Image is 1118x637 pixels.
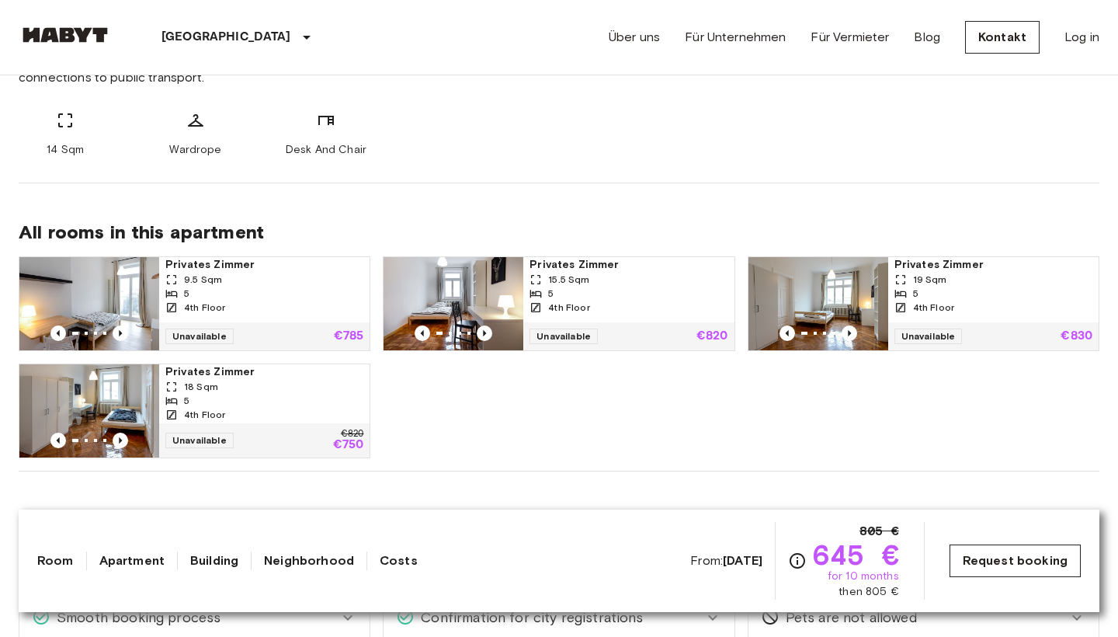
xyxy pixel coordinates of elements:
[779,325,795,341] button: Previous image
[811,28,889,47] a: Für Vermieter
[99,552,165,570] a: Apartment
[19,364,370,458] a: Marketing picture of unit DE-02-087-01MPrevious imagePrevious imagePrivates Zimmer18 Sqm54th Floo...
[477,325,492,341] button: Previous image
[165,329,234,344] span: Unavailable
[415,607,643,628] span: Confirmation for city registrations
[950,545,1081,577] a: Request booking
[842,325,857,341] button: Previous image
[748,256,1099,351] a: Marketing picture of unit DE-02-087-02MPrevious imagePrevious imagePrivates Zimmer19 Sqm54th Floo...
[529,329,598,344] span: Unavailable
[380,552,418,570] a: Costs
[50,433,66,448] button: Previous image
[415,325,430,341] button: Previous image
[19,27,112,43] img: Habyt
[165,433,234,448] span: Unavailable
[384,598,734,637] div: Confirmation for city registrations
[384,257,523,350] img: Marketing picture of unit DE-02-087-03M
[1064,28,1099,47] a: Log in
[548,301,589,315] span: 4th Floor
[685,28,786,47] a: Für Unternehmen
[779,607,917,628] span: Pets are not allowed
[19,221,1099,244] span: All rooms in this apartment
[1061,330,1092,343] p: €830
[113,433,128,448] button: Previous image
[165,257,363,273] span: Privates Zimmer
[286,142,366,158] span: Desk And Chair
[50,325,66,341] button: Previous image
[529,257,727,273] span: Privates Zimmer
[184,287,189,301] span: 5
[548,273,589,287] span: 15.5 Sqm
[965,21,1040,54] a: Kontakt
[341,430,363,439] p: €820
[184,394,189,408] span: 5
[913,287,918,301] span: 5
[334,330,364,343] p: €785
[190,552,238,570] a: Building
[47,142,84,158] span: 14 Sqm
[333,439,364,451] p: €750
[748,257,888,350] img: Marketing picture of unit DE-02-087-02M
[161,28,291,47] p: [GEOGRAPHIC_DATA]
[838,584,899,600] span: then 805 €
[264,552,354,570] a: Neighborhood
[19,364,159,458] img: Marketing picture of unit DE-02-087-01M
[184,273,222,287] span: 9.5 Sqm
[169,142,221,158] span: Wardrope
[19,598,370,637] div: Smooth booking process
[184,301,225,315] span: 4th Floor
[548,287,554,301] span: 5
[828,569,899,584] span: for 10 months
[913,301,954,315] span: 4th Floor
[19,257,159,350] img: Marketing picture of unit DE-02-087-04M
[748,598,1099,637] div: Pets are not allowed
[914,28,940,47] a: Blog
[913,273,947,287] span: 19 Sqm
[723,553,762,568] b: [DATE]
[184,408,225,422] span: 4th Floor
[894,329,963,344] span: Unavailable
[696,330,728,343] p: €820
[19,256,370,351] a: Marketing picture of unit DE-02-087-04MPrevious imagePrevious imagePrivates Zimmer9.5 Sqm54th Flo...
[859,522,899,541] span: 805 €
[609,28,660,47] a: Über uns
[165,364,363,380] span: Privates Zimmer
[37,552,74,570] a: Room
[50,607,220,628] span: Smooth booking process
[113,325,128,341] button: Previous image
[894,257,1092,273] span: Privates Zimmer
[19,509,1099,532] span: Things to know
[788,552,807,570] svg: Check cost overview for full price breakdown. Please note that discounts apply to new joiners onl...
[813,541,899,569] span: 645 €
[690,552,762,569] span: From:
[184,380,218,394] span: 18 Sqm
[383,256,734,351] a: Marketing picture of unit DE-02-087-03MPrevious imagePrevious imagePrivates Zimmer15.5 Sqm54th Fl...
